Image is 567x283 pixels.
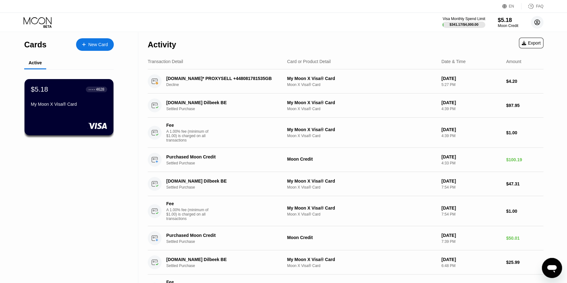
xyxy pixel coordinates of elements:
div: Fee [166,201,210,206]
div: Active [29,60,42,65]
div: Activity [148,40,176,49]
div: 7:54 PM [441,212,501,216]
div: FAQ [536,4,543,8]
div: $1.00 [506,130,543,135]
div: [DATE] [441,100,501,105]
div: Moon X Visa® Card [287,212,436,216]
iframe: Mesajlaşma penceresini başlatma düğmesi [542,258,562,278]
div: Settled Purchase [166,107,287,111]
div: 4:33 PM [441,161,501,165]
div: $5.18● ● ● ●4628My Moon X Visa® Card [25,79,113,135]
div: FeeA 1.00% fee (minimum of $1.00) is charged on all transactionsMy Moon X Visa® CardMoon X Visa® ... [148,196,543,226]
div: $5.18 [31,85,48,93]
div: My Moon X Visa® Card [287,179,436,184]
div: EN [509,4,514,8]
div: Settled Purchase [166,264,287,268]
div: $4.20 [506,79,543,84]
div: $50.01 [506,236,543,241]
div: Export [522,40,541,45]
div: Moon X Visa® Card [287,185,436,190]
div: $47.31 [506,181,543,186]
div: $97.95 [506,103,543,108]
div: [DATE] [441,127,501,132]
div: My Moon X Visa® Card [31,102,107,107]
div: [DATE] [441,179,501,184]
div: $25.99 [506,260,543,265]
div: FeeA 1.00% fee (minimum of $1.00) is charged on all transactionsMy Moon X Visa® CardMoon X Visa® ... [148,118,543,148]
div: [DATE] [441,257,501,262]
div: Purchased Moon CreditSettled PurchaseMoon Credit[DATE]4:33 PM$100.19 [148,148,543,172]
div: Moon Credit [498,24,518,28]
div: Decline [166,83,287,87]
div: Settled Purchase [166,161,287,165]
div: 7:54 PM [441,185,501,190]
div: [DOMAIN_NAME] Dilbeek BE [166,100,279,105]
div: Visa Monthly Spend Limit [443,17,485,21]
div: EN [502,3,521,9]
div: [DOMAIN_NAME] Dilbeek BE [166,179,279,184]
div: New Card [88,42,108,47]
div: Moon Credit [287,157,436,162]
div: 5:27 PM [441,83,501,87]
div: $341.17 / $4,000.00 [449,23,478,26]
div: Card or Product Detail [287,59,331,64]
div: [DATE] [441,76,501,81]
div: $100.19 [506,157,543,162]
div: Visa Monthly Spend Limit$341.17/$4,000.00 [443,17,485,28]
div: ● ● ● ● [89,88,95,90]
div: A 1.00% fee (minimum of $1.00) is charged on all transactions [166,129,213,142]
div: Date & Time [441,59,465,64]
div: Moon X Visa® Card [287,107,436,111]
div: Purchased Moon Credit [166,233,279,238]
div: 7:39 PM [441,239,501,244]
div: [DOMAIN_NAME] Dilbeek BESettled PurchaseMy Moon X Visa® CardMoon X Visa® Card[DATE]4:39 PM$97.95 [148,93,543,118]
div: [DOMAIN_NAME]* PROXYSELL +448081781535GB [166,76,279,81]
div: Settled Purchase [166,239,287,244]
div: [DOMAIN_NAME] Dilbeek BESettled PurchaseMy Moon X Visa® CardMoon X Visa® Card[DATE]6:48 PM$25.99 [148,250,543,275]
div: Moon X Visa® Card [287,83,436,87]
div: FAQ [521,3,543,9]
div: New Card [76,38,114,51]
div: My Moon X Visa® Card [287,76,436,81]
div: [DATE] [441,233,501,238]
div: My Moon X Visa® Card [287,127,436,132]
div: Purchased Moon CreditSettled PurchaseMoon Credit[DATE]7:39 PM$50.01 [148,226,543,250]
div: Transaction Detail [148,59,183,64]
div: My Moon X Visa® Card [287,100,436,105]
div: [DOMAIN_NAME] Dilbeek BE [166,257,279,262]
div: Moon X Visa® Card [287,264,436,268]
div: $1.00 [506,209,543,214]
div: [DOMAIN_NAME] Dilbeek BESettled PurchaseMy Moon X Visa® CardMoon X Visa® Card[DATE]7:54 PM$47.31 [148,172,543,196]
div: Cards [24,40,47,49]
div: My Moon X Visa® Card [287,257,436,262]
div: 4628 [96,87,104,92]
div: 4:39 PM [441,134,501,138]
div: 4:39 PM [441,107,501,111]
div: $5.18 [498,17,518,24]
div: 6:48 PM [441,264,501,268]
div: A 1.00% fee (minimum of $1.00) is charged on all transactions [166,208,213,221]
div: Settled Purchase [166,185,287,190]
div: $5.18Moon Credit [498,17,518,28]
div: Fee [166,123,210,128]
div: Moon X Visa® Card [287,134,436,138]
div: Moon Credit [287,235,436,240]
div: [DOMAIN_NAME]* PROXYSELL +448081781535GBDeclineMy Moon X Visa® CardMoon X Visa® Card[DATE]5:27 PM... [148,69,543,93]
div: Amount [506,59,521,64]
div: Purchased Moon Credit [166,154,279,159]
div: [DATE] [441,154,501,159]
div: [DATE] [441,206,501,211]
div: Export [519,38,543,48]
div: My Moon X Visa® Card [287,206,436,211]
